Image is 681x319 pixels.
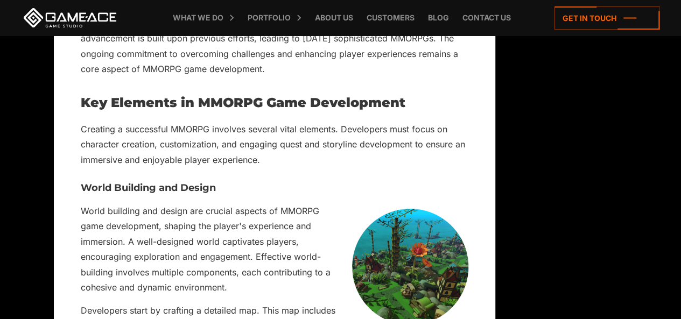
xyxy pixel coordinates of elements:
h3: World Building and Design [81,183,468,194]
p: The early technological constraints forced developers to innovate continuously. Each advancement ... [81,16,468,77]
p: Creating a successful MMORPG involves several vital elements. Developers must focus on character ... [81,122,468,167]
h2: Key Elements in MMORPG Game Development [81,96,468,110]
a: Get in touch [554,6,659,30]
p: World building and design are crucial aspects of MMORPG game development, shaping the player's ex... [81,203,468,295]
